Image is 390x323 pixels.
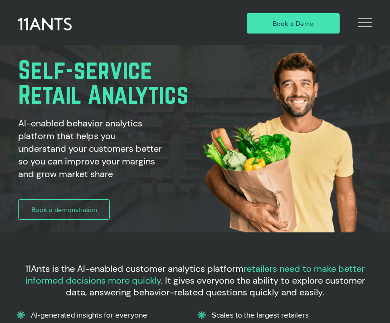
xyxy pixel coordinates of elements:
a: Book a Demo [247,13,340,34]
span: retailers need to make better informed decisions more quickly [25,263,365,286]
span: Book a Demo [273,19,314,28]
span: Retail Analytics [18,80,189,109]
h2: AI-enabled behavior analytics platform that helps you understand your customers better so you can... [18,117,163,180]
span: Self-service [18,55,152,84]
span: . It gives everyone the ability to explore customer data, answering behavior-related questions qu... [66,275,365,298]
span: AI-generated insights for everyone [31,310,147,319]
svg: Open Site Navigation [358,16,372,29]
span: Book a demonstration [31,205,97,214]
span: 11Ants is the AI-enabled customer analytics platform [25,263,244,275]
p: Scales to the largest retailers [212,310,309,319]
a: Book a demonstration [18,199,110,220]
